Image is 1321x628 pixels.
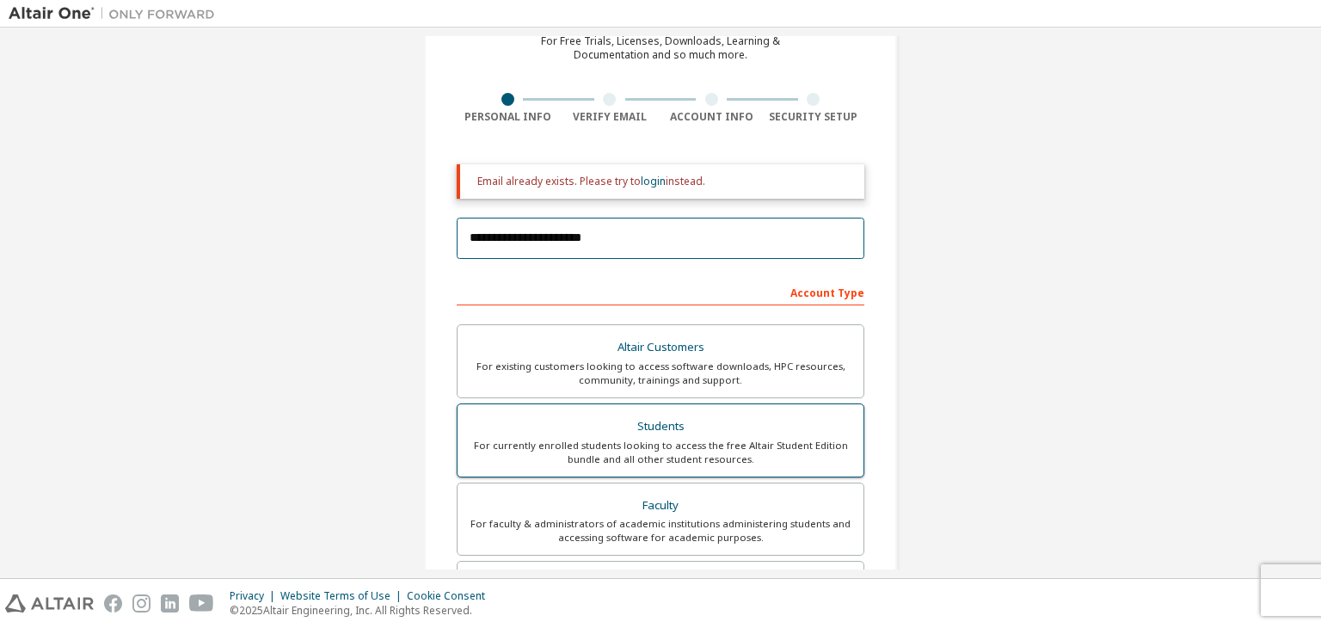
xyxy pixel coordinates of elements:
div: Personal Info [457,110,559,124]
div: Privacy [230,589,280,603]
p: © 2025 Altair Engineering, Inc. All Rights Reserved. [230,603,495,618]
div: Website Terms of Use [280,589,407,603]
a: login [641,174,666,188]
div: Faculty [468,494,853,518]
div: Students [468,415,853,439]
div: For existing customers looking to access software downloads, HPC resources, community, trainings ... [468,360,853,387]
div: Cookie Consent [407,589,495,603]
div: Security Setup [763,110,865,124]
img: youtube.svg [189,594,214,613]
img: Altair One [9,5,224,22]
div: Account Info [660,110,763,124]
img: altair_logo.svg [5,594,94,613]
div: Altair Customers [468,336,853,360]
div: Account Type [457,278,864,305]
div: For currently enrolled students looking to access the free Altair Student Edition bundle and all ... [468,439,853,466]
div: For faculty & administrators of academic institutions administering students and accessing softwa... [468,517,853,545]
div: Email already exists. Please try to instead. [477,175,851,188]
img: facebook.svg [104,594,122,613]
img: linkedin.svg [161,594,179,613]
div: For Free Trials, Licenses, Downloads, Learning & Documentation and so much more. [541,34,780,62]
img: instagram.svg [132,594,151,613]
div: Verify Email [559,110,661,124]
